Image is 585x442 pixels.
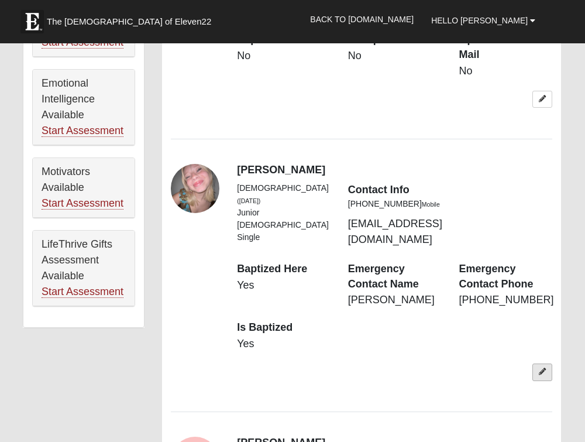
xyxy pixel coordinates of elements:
dt: Baptized Here [237,262,331,277]
li: Junior [237,207,331,219]
li: [DEMOGRAPHIC_DATA] [237,182,331,207]
small: ([DATE]) [237,197,260,204]
li: [DEMOGRAPHIC_DATA] [237,219,331,231]
h4: [PERSON_NAME] [237,164,552,177]
div: Emotional Intelligence Available [33,70,135,145]
small: Mobile [422,201,440,208]
div: LifeThrive Gifts Assessment Available [33,231,135,306]
dd: Yes [237,278,331,293]
a: Edit Jonathan Fleetwood [532,91,552,108]
dt: Emergency Contact Phone [459,262,552,292]
li: [PHONE_NUMBER] [348,198,442,210]
dd: [PERSON_NAME] [348,293,442,308]
dt: Emergency Contact Name [348,262,442,292]
div: [EMAIL_ADDRESS][DOMAIN_NAME] [339,182,450,248]
a: Start Assessment [42,197,123,210]
li: Single [237,231,331,244]
dd: [PHONE_NUMBER] [459,293,552,308]
a: The [DEMOGRAPHIC_DATA] of Eleven22 [15,4,249,33]
a: Start Assessment [42,36,123,49]
a: Start Assessment [42,286,123,298]
dt: Opt out of Postal Mail [459,32,552,62]
a: Start Assessment [42,125,123,137]
strong: Contact Info [348,184,409,196]
dt: Is Baptized [237,320,331,335]
div: Motivators Available [33,158,135,218]
dd: Yes [237,337,331,352]
a: Back to [DOMAIN_NAME] [301,5,422,34]
a: Hello [PERSON_NAME] [422,6,544,35]
span: The [DEMOGRAPHIC_DATA] of Eleven22 [47,16,211,28]
img: Eleven22 logo [20,10,44,33]
a: Edit Amanda Fleetwood [532,364,552,381]
span: Hello [PERSON_NAME] [431,16,528,25]
dd: No [459,64,552,79]
a: View Fullsize Photo [171,164,220,213]
dd: No [237,49,331,64]
dd: No [348,49,442,64]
